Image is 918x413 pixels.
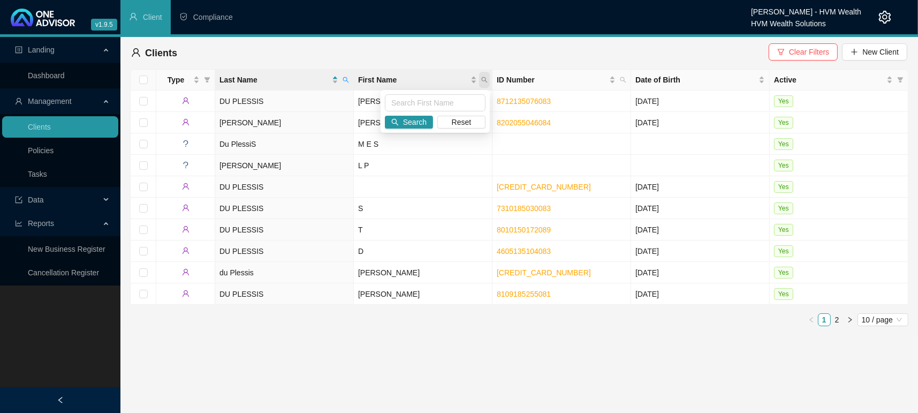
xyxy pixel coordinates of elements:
span: user [182,183,189,190]
span: safety [179,12,188,21]
span: left [808,317,815,323]
a: Tasks [28,170,47,178]
th: Type [156,70,215,91]
a: 2 [831,314,843,326]
td: [PERSON_NAME] [354,112,492,133]
span: question [182,161,189,169]
button: left [805,313,818,326]
span: user [131,48,141,57]
span: user [129,12,138,21]
span: Yes [774,160,793,171]
span: Clients [145,48,177,58]
button: New Client [842,43,907,61]
span: filter [895,72,906,88]
span: Data [28,196,44,204]
span: Landing [28,46,55,54]
th: Date of Birth [631,70,770,91]
button: right [844,313,856,326]
span: search [481,77,488,83]
td: du Plessis [215,262,354,283]
button: Reset [437,116,485,129]
span: Management [28,97,72,106]
li: 2 [831,313,844,326]
td: DU PLESSIS [215,91,354,112]
td: [PERSON_NAME] [354,283,492,305]
span: search [340,72,351,88]
span: filter [897,77,904,83]
td: DU PLESSIS [215,241,354,262]
a: [CREDIT_CARD_NUMBER] [497,183,591,191]
td: T [354,219,492,241]
span: New Client [862,46,899,58]
span: Reset [452,116,472,128]
span: filter [202,72,213,88]
span: user [182,247,189,254]
a: 8010150172089 [497,226,551,234]
span: v1.9.5 [91,19,117,31]
span: Compliance [193,13,233,21]
span: Yes [774,181,793,193]
span: search [479,72,490,88]
a: Cancellation Register [28,268,99,277]
span: line-chart [15,220,22,227]
span: user [182,268,189,276]
span: search [391,118,399,126]
td: M E S [354,133,492,155]
a: Dashboard [28,71,65,80]
td: [PERSON_NAME] [354,262,492,283]
span: Yes [774,224,793,236]
span: Active [774,74,884,86]
span: user [182,97,189,104]
span: Last Name [219,74,330,86]
span: search [343,77,349,83]
td: DU PLESSIS [215,198,354,219]
span: First Name [358,74,468,86]
span: Yes [774,267,793,279]
div: [PERSON_NAME] - HVM Wealth [751,3,861,14]
button: Search [385,116,433,129]
a: 7310185030083 [497,204,551,213]
span: Yes [774,117,793,129]
td: [DATE] [631,198,770,219]
span: Yes [774,95,793,107]
td: Du PlessiS [215,133,354,155]
span: filter [777,48,785,56]
li: Next Page [844,313,856,326]
span: search [620,77,626,83]
span: 10 / page [862,314,904,326]
span: user [182,118,189,126]
td: D [354,241,492,262]
td: [DATE] [631,283,770,305]
span: left [57,396,64,404]
a: 8202055046084 [497,118,551,127]
div: HVM Wealth Solutions [751,14,861,26]
td: [DATE] [631,262,770,283]
a: 1 [818,314,830,326]
th: First Name [354,70,492,91]
td: [DATE] [631,219,770,241]
span: Yes [774,245,793,257]
td: DU PLESSIS [215,176,354,198]
li: 1 [818,313,831,326]
a: [CREDIT_CARD_NUMBER] [497,268,591,277]
a: Policies [28,146,54,155]
td: [DATE] [631,112,770,133]
a: 8712135076083 [497,97,551,106]
span: plus [851,48,858,56]
input: Search First Name [385,94,485,111]
img: 2df55531c6924b55f21c4cf5d4484680-logo-light.svg [11,9,75,26]
td: [PERSON_NAME] [215,155,354,176]
td: [DATE] [631,91,770,112]
a: 4605135104083 [497,247,551,256]
span: ID Number [497,74,607,86]
span: user [182,204,189,212]
span: profile [15,46,22,54]
td: [DATE] [631,241,770,262]
span: setting [878,11,891,24]
span: Client [143,13,162,21]
span: filter [204,77,210,83]
span: question [182,140,189,147]
li: Previous Page [805,313,818,326]
a: New Business Register [28,245,105,253]
td: S [354,198,492,219]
